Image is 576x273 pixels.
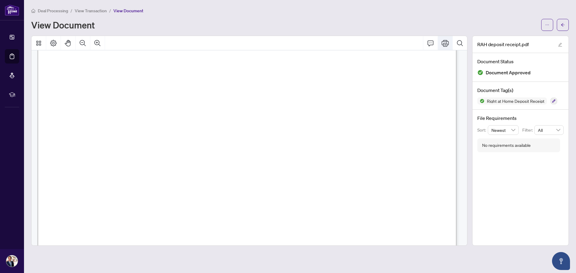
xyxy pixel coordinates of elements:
[75,8,107,13] span: View Transaction
[552,252,570,270] button: Open asap
[545,23,549,27] span: ellipsis
[477,70,483,76] img: Document Status
[561,23,565,27] span: arrow-left
[538,126,560,135] span: All
[70,7,72,14] li: /
[109,7,111,14] li: /
[477,87,564,94] h4: Document Tag(s)
[477,41,529,48] span: RAH deposit receipt.pdf
[477,97,484,105] img: Status Icon
[558,43,562,47] span: edit
[31,9,35,13] span: home
[491,126,515,135] span: Newest
[522,127,534,133] p: Filter:
[477,127,488,133] p: Sort:
[6,255,18,267] img: Profile Icon
[484,99,547,103] span: Right at Home Deposit Receipt
[113,8,143,13] span: View Document
[5,4,19,16] img: logo
[477,58,564,65] h4: Document Status
[486,69,531,77] span: Document Approved
[38,8,68,13] span: Deal Processing
[31,20,95,30] h1: View Document
[482,142,531,149] div: No requirements available
[477,114,564,122] h4: File Requirements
